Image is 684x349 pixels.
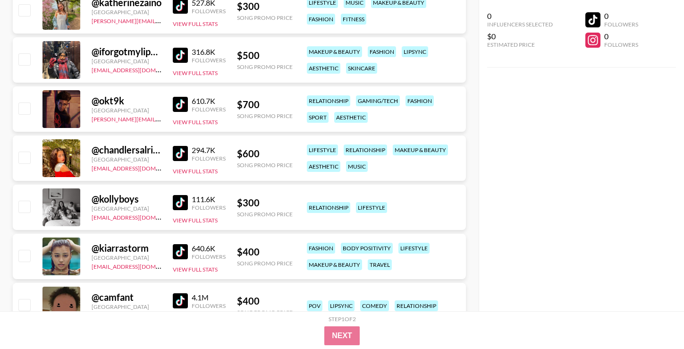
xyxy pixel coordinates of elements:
a: [PERSON_NAME][EMAIL_ADDRESS][PERSON_NAME][PERSON_NAME][DOMAIN_NAME] [92,114,321,123]
div: aesthetic [334,112,368,123]
div: [GEOGRAPHIC_DATA] [92,205,161,212]
div: $ 500 [237,50,293,61]
div: relationship [307,202,350,213]
div: @ kiarrastorm [92,242,161,254]
div: Song Promo Price [237,63,293,70]
a: [EMAIL_ADDRESS][DOMAIN_NAME] [92,261,186,270]
div: comedy [360,300,389,311]
div: Followers [192,302,226,309]
div: makeup & beauty [393,145,448,155]
div: 640.6K [192,244,226,253]
div: Followers [604,41,638,48]
div: 316.8K [192,47,226,57]
div: Song Promo Price [237,14,293,21]
div: Followers [192,106,226,113]
div: fashion [368,46,396,57]
div: relationship [395,300,438,311]
div: lifestyle [356,202,387,213]
a: [EMAIL_ADDRESS][DOMAIN_NAME] [92,163,186,172]
div: Song Promo Price [237,309,293,316]
img: TikTok [173,48,188,63]
div: fashion [307,243,335,254]
div: 0 [487,11,553,21]
div: @ iforgotmylipbalm [92,46,161,58]
button: View Full Stats [173,217,218,224]
div: Followers [192,204,226,211]
button: View Full Stats [173,119,218,126]
div: $ 600 [237,148,293,160]
div: [GEOGRAPHIC_DATA] [92,303,161,310]
div: [GEOGRAPHIC_DATA] [92,107,161,114]
div: relationship [307,95,350,106]
div: aesthetic [307,63,340,74]
div: Estimated Price [487,41,553,48]
div: makeup & beauty [307,46,362,57]
img: TikTok [173,195,188,210]
div: Followers [192,253,226,260]
div: Followers [192,57,226,64]
div: @ camfant [92,291,161,303]
button: View Full Stats [173,69,218,77]
div: fashion [405,95,434,106]
div: lifestyle [398,243,430,254]
div: music [346,161,368,172]
div: Followers [192,155,226,162]
div: 294.7K [192,145,226,155]
div: 4.1M [192,293,226,302]
div: body positivity [341,243,393,254]
div: Song Promo Price [237,162,293,169]
div: Followers [192,8,226,15]
div: $ 300 [237,197,293,209]
div: Followers [604,21,638,28]
div: aesthetic [307,161,340,172]
div: lipsync [328,300,355,311]
div: [GEOGRAPHIC_DATA] [92,156,161,163]
button: View Full Stats [173,20,218,27]
div: makeup & beauty [307,259,362,270]
div: Song Promo Price [237,211,293,218]
div: $0 [487,32,553,41]
div: [GEOGRAPHIC_DATA] [92,254,161,261]
button: View Full Stats [173,168,218,175]
div: pov [307,300,322,311]
img: TikTok [173,244,188,259]
div: $ 400 [237,295,293,307]
img: TikTok [173,146,188,161]
div: 610.7K [192,96,226,106]
div: @ kollyboys [92,193,161,205]
div: gaming/tech [356,95,400,106]
div: 0 [604,32,638,41]
div: [GEOGRAPHIC_DATA] [92,58,161,65]
div: lipsync [402,46,428,57]
button: Next [324,326,360,345]
div: $ 400 [237,246,293,258]
div: sport [307,112,329,123]
a: [EMAIL_ADDRESS][DOMAIN_NAME] [92,65,186,74]
div: $ 300 [237,0,293,12]
div: Step 1 of 2 [329,315,356,323]
div: fitness [341,14,366,25]
div: lifestyle [307,145,338,155]
div: relationship [344,145,387,155]
img: TikTok [173,293,188,308]
iframe: Drift Widget Chat Controller [637,302,673,338]
div: Influencers Selected [487,21,553,28]
button: View Full Stats [173,266,218,273]
div: @ okt9k [92,95,161,107]
div: skincare [346,63,377,74]
div: 111.6K [192,195,226,204]
div: Song Promo Price [237,260,293,267]
div: $ 700 [237,99,293,111]
a: [EMAIL_ADDRESS][DOMAIN_NAME] [92,212,186,221]
div: travel [368,259,392,270]
div: 0 [604,11,638,21]
div: [GEOGRAPHIC_DATA] [92,9,161,16]
div: @ chandlersalright [92,144,161,156]
div: fashion [307,14,335,25]
a: [PERSON_NAME][EMAIL_ADDRESS][DOMAIN_NAME] [92,16,231,25]
div: Song Promo Price [237,112,293,119]
img: TikTok [173,97,188,112]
